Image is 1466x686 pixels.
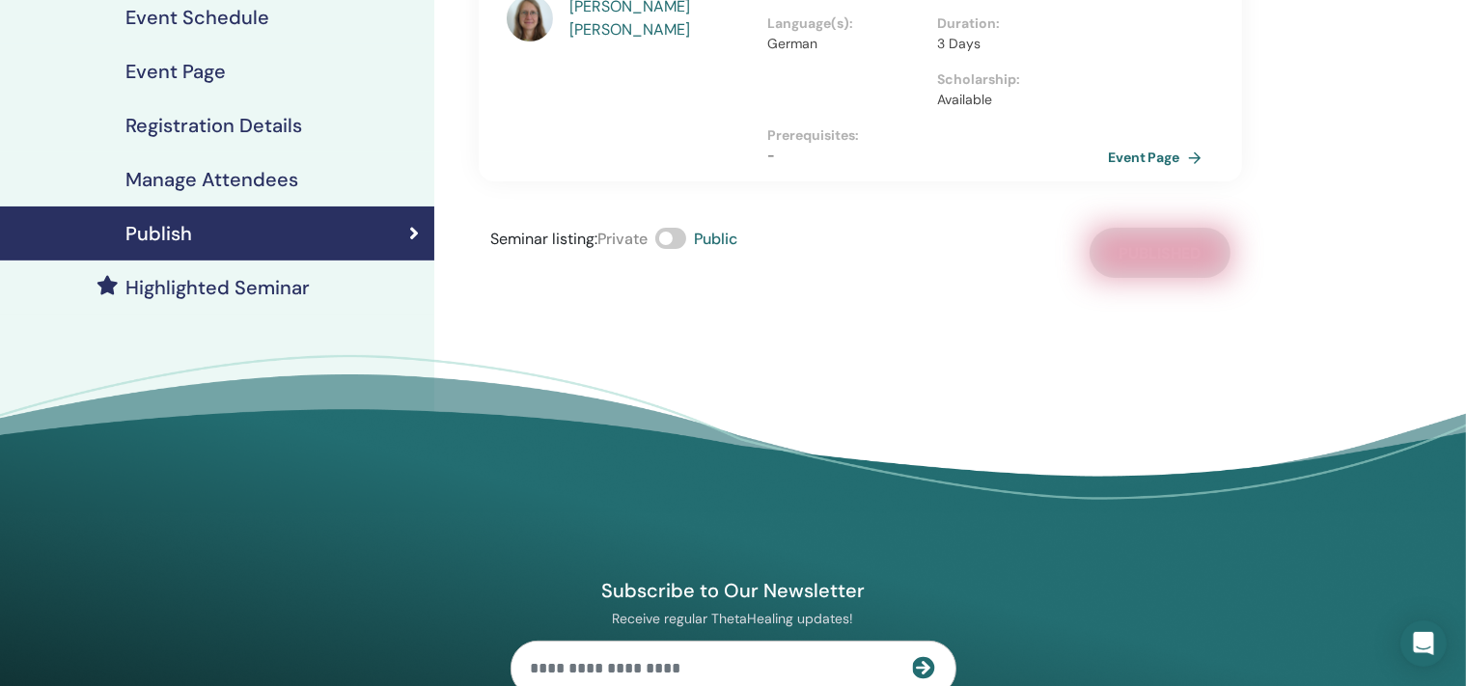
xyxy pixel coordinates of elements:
[125,114,302,137] h4: Registration Details
[597,229,648,249] span: Private
[125,60,226,83] h4: Event Page
[125,168,298,191] h4: Manage Attendees
[937,34,1095,54] p: 3 Days
[1108,143,1209,172] a: Event Page
[937,90,1095,110] p: Available
[767,14,926,34] p: Language(s) :
[937,69,1095,90] p: Scholarship :
[1400,620,1447,667] div: Open Intercom Messenger
[767,146,1108,166] p: -
[694,229,737,249] span: Public
[767,34,926,54] p: German
[511,578,956,603] h4: Subscribe to Our Newsletter
[125,222,192,245] h4: Publish
[511,610,956,627] p: Receive regular ThetaHealing updates!
[490,229,597,249] span: Seminar listing :
[125,276,310,299] h4: Highlighted Seminar
[937,14,1095,34] p: Duration :
[767,125,1108,146] p: Prerequisites :
[125,6,269,29] h4: Event Schedule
